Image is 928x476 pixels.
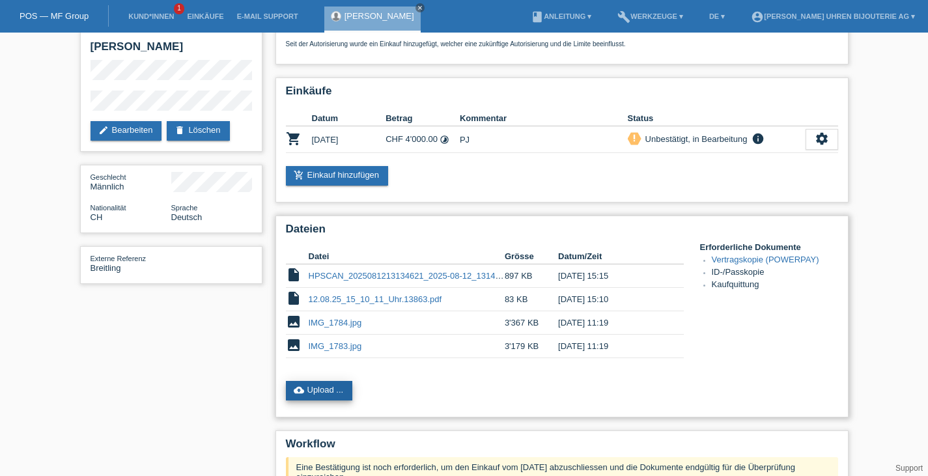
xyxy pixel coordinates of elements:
[294,170,304,180] i: add_shopping_cart
[611,12,690,20] a: buildWerkzeuge ▾
[386,111,460,126] th: Betrag
[286,314,302,329] i: image
[460,111,628,126] th: Kommentar
[415,3,425,12] a: close
[309,249,505,264] th: Datei
[700,242,838,252] h4: Erforderliche Dokumente
[531,10,544,23] i: book
[286,166,389,186] a: add_shopping_cartEinkauf hinzufügen
[641,132,748,146] div: Unbestätigt, in Bearbeitung
[628,111,806,126] th: Status
[171,212,203,222] span: Deutsch
[91,212,103,222] span: Schweiz
[558,249,665,264] th: Datum/Zeit
[440,135,449,145] i: 24 Raten
[286,438,838,457] h2: Workflow
[286,131,302,147] i: POSP00026018
[294,385,304,395] i: cloud_upload
[712,279,838,292] li: Kaufquittung
[171,204,198,212] span: Sprache
[386,126,460,153] td: CHF 4'000.00
[505,264,558,288] td: 897 KB
[505,335,558,358] td: 3'179 KB
[309,318,362,328] a: IMG_1784.jpg
[617,10,630,23] i: build
[286,290,302,306] i: insert_drive_file
[744,12,921,20] a: account_circle[PERSON_NAME] Uhren Bijouterie AG ▾
[175,125,185,135] i: delete
[91,121,162,141] a: editBearbeiten
[558,335,665,358] td: [DATE] 11:19
[286,267,302,283] i: insert_drive_file
[20,11,89,21] a: POS — MF Group
[91,173,126,181] span: Geschlecht
[312,126,386,153] td: [DATE]
[122,12,180,20] a: Kund*innen
[167,121,229,141] a: deleteLöschen
[895,464,923,473] a: Support
[505,311,558,335] td: 3'367 KB
[91,204,126,212] span: Nationalität
[312,111,386,126] th: Datum
[505,288,558,311] td: 83 KB
[460,126,628,153] td: PJ
[344,11,414,21] a: [PERSON_NAME]
[815,132,829,146] i: settings
[286,381,353,400] a: cloud_uploadUpload ...
[309,341,362,351] a: IMG_1783.jpg
[524,12,598,20] a: bookAnleitung ▾
[703,12,731,20] a: DE ▾
[91,172,171,191] div: Männlich
[558,311,665,335] td: [DATE] 11:19
[505,249,558,264] th: Grösse
[174,3,184,14] span: 1
[712,267,838,279] li: ID-/Passkopie
[309,294,442,304] a: 12.08.25_15_10_11_Uhr.13863.pdf
[750,132,766,145] i: info
[98,125,109,135] i: edit
[712,255,819,264] a: Vertragskopie (POWERPAY)
[417,5,423,11] i: close
[180,12,230,20] a: Einkäufe
[91,40,252,60] h2: [PERSON_NAME]
[231,12,305,20] a: E-Mail Support
[630,133,639,143] i: priority_high
[558,288,665,311] td: [DATE] 15:10
[309,271,533,281] a: HPSCAN_2025081213134621_2025-08-12_131434641.pdf
[91,255,147,262] span: Externe Referenz
[286,40,838,48] p: Seit der Autorisierung wurde ein Einkauf hinzugefügt, welcher eine zukünftige Autorisierung und d...
[751,10,764,23] i: account_circle
[91,253,171,273] div: Breitling
[286,223,838,242] h2: Dateien
[286,337,302,353] i: image
[286,85,838,104] h2: Einkäufe
[558,264,665,288] td: [DATE] 15:15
